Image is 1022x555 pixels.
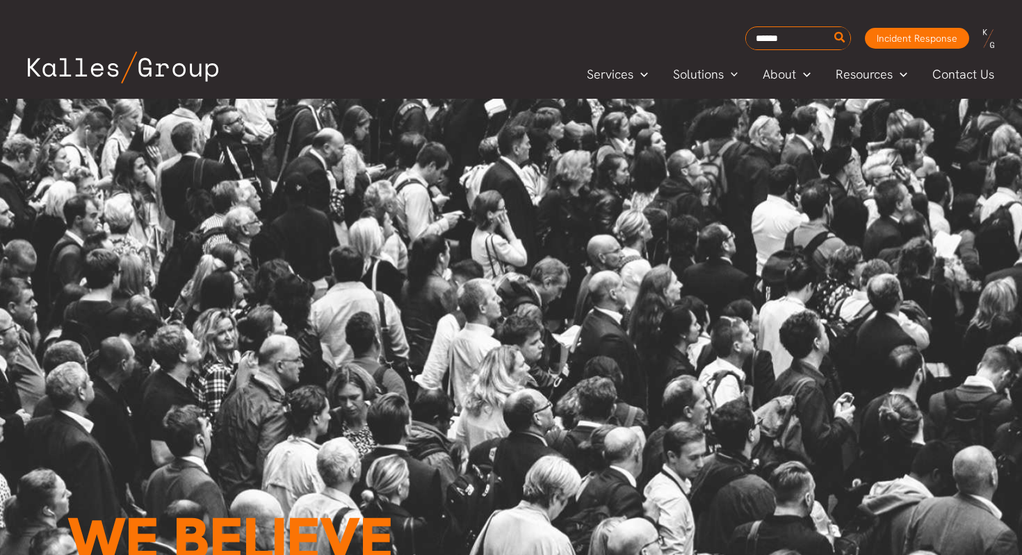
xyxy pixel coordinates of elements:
[920,64,1008,85] a: Contact Us
[660,64,751,85] a: SolutionsMenu Toggle
[832,27,849,49] button: Search
[750,64,823,85] a: AboutMenu Toggle
[587,64,633,85] span: Services
[724,64,738,85] span: Menu Toggle
[893,64,907,85] span: Menu Toggle
[763,64,796,85] span: About
[633,64,648,85] span: Menu Toggle
[28,51,218,83] img: Kalles Group
[932,64,994,85] span: Contact Us
[865,28,969,49] a: Incident Response
[574,64,660,85] a: ServicesMenu Toggle
[823,64,920,85] a: ResourcesMenu Toggle
[574,63,1008,86] nav: Primary Site Navigation
[836,64,893,85] span: Resources
[673,64,724,85] span: Solutions
[796,64,811,85] span: Menu Toggle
